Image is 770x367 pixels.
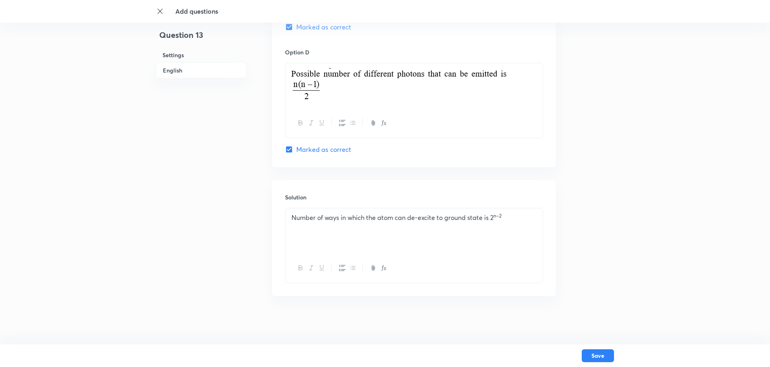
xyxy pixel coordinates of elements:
h6: Settings [156,48,246,62]
h6: Solution [285,193,543,201]
h4: Question 13 [156,29,246,48]
span: Marked as correct [296,145,352,154]
p: Number of ways in which the atom can de-excite to ground state is 2 [291,213,537,222]
h6: Option D [285,48,543,56]
button: Save [582,349,614,362]
span: Marked as correct [296,22,352,32]
img: 03-10-25-08:15:12-AM [291,68,506,100]
h6: English [156,62,246,78]
sup: n–2 [493,213,502,219]
span: Add questions [175,7,218,15]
